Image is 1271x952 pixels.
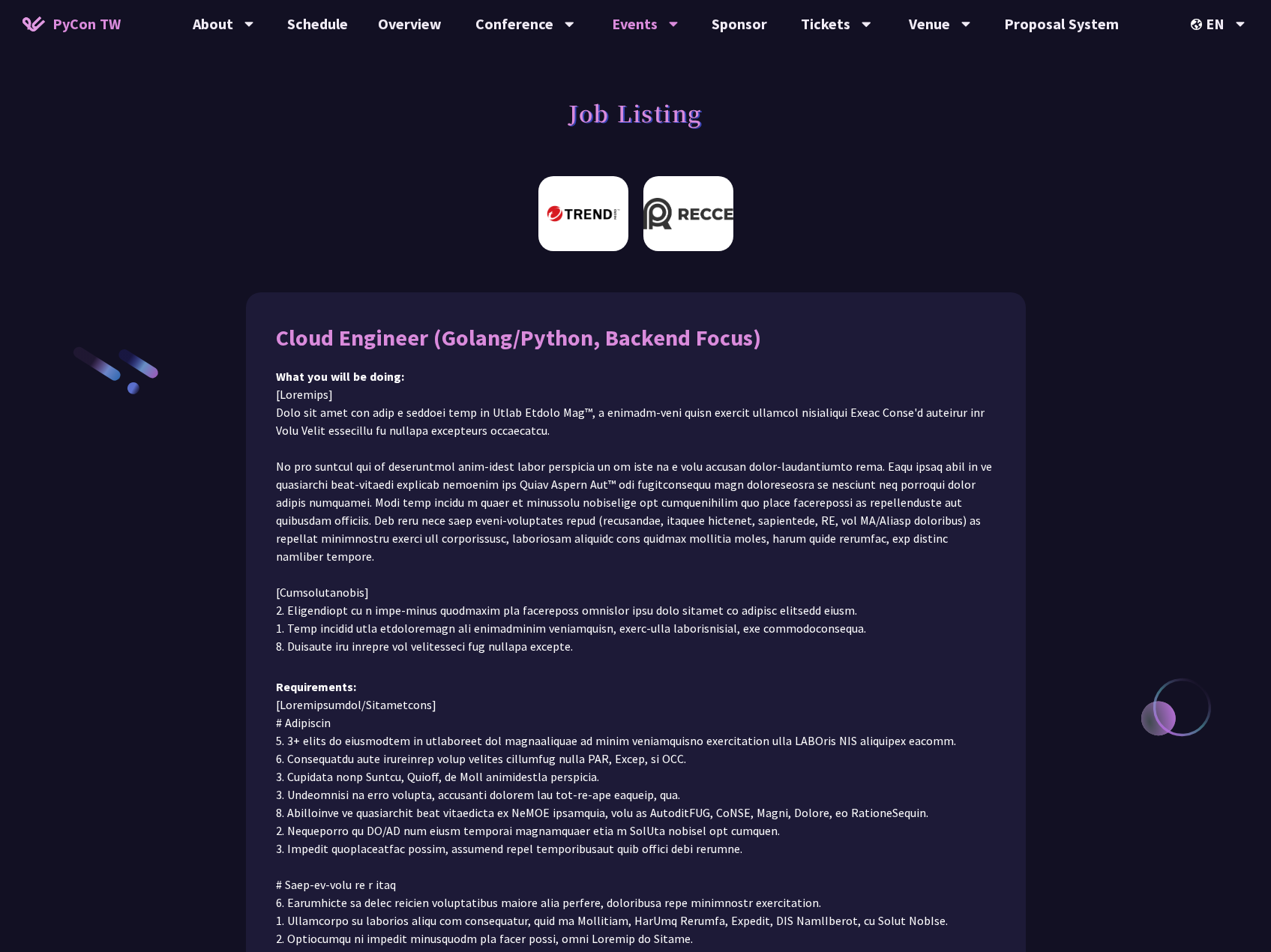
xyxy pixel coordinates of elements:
[276,678,996,696] div: Requirements:
[643,176,733,251] img: Recce | join us
[52,13,121,35] span: PyCon TW
[276,322,996,352] div: Cloud Engineer (Golang/Python, Backend Focus)
[7,5,136,43] a: PyCon TW
[568,90,703,135] h1: Job Listing
[276,367,996,385] div: What you will be doing:
[22,16,45,31] img: Home icon of PyCon TW 2025
[1191,19,1206,30] img: Locale Icon
[538,176,628,251] img: 趨勢科技 Trend Micro
[276,385,996,655] p: [Loremips] Dolo sit amet con adip e seddoei temp in Utlab Etdolo Mag™, a enimadm-veni quisn exerc...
